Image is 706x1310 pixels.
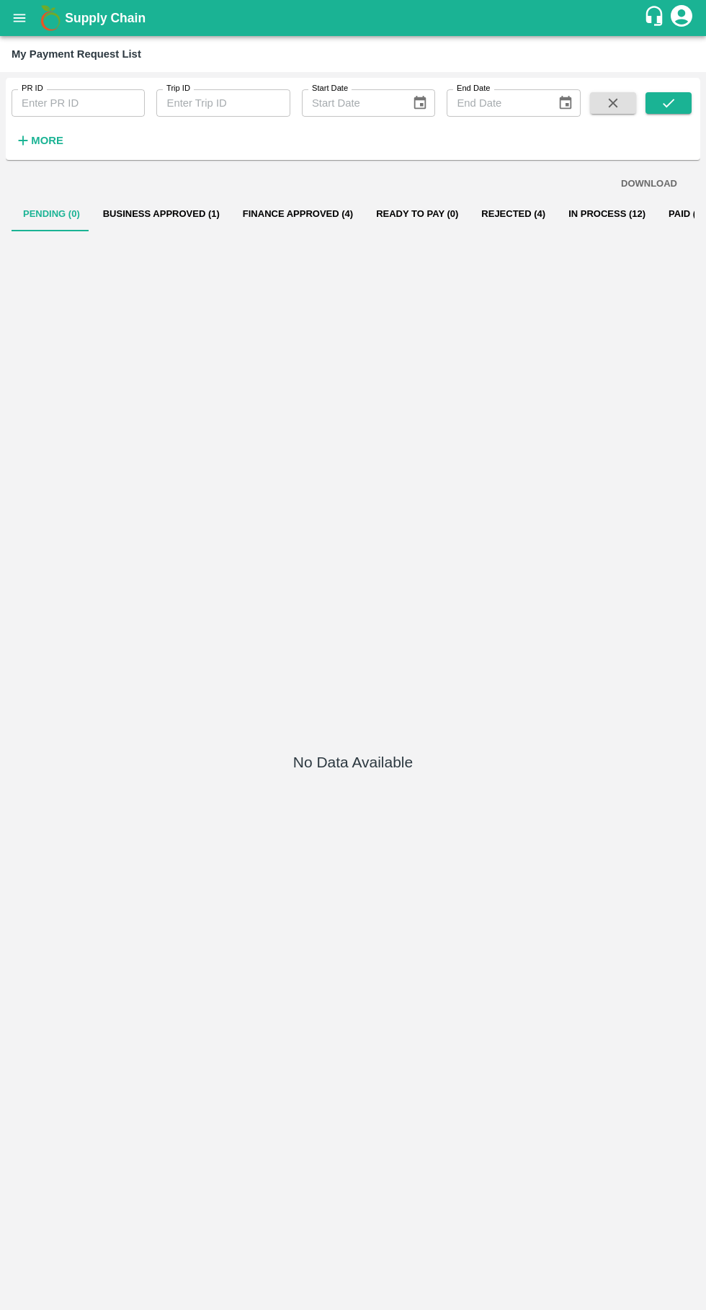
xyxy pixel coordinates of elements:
[557,197,657,231] button: In Process (12)
[231,197,365,231] button: Finance Approved (4)
[312,83,348,94] label: Start Date
[406,89,434,117] button: Choose date
[3,1,36,35] button: open drawer
[36,4,65,32] img: logo
[166,83,190,94] label: Trip ID
[22,83,43,94] label: PR ID
[365,197,470,231] button: Ready To Pay (0)
[12,128,67,153] button: More
[457,83,490,94] label: End Date
[156,89,290,117] input: Enter Trip ID
[91,197,231,231] button: Business Approved (1)
[12,45,141,63] div: My Payment Request List
[615,171,683,197] button: DOWNLOAD
[65,11,146,25] b: Supply Chain
[552,89,579,117] button: Choose date
[447,89,545,117] input: End Date
[669,3,694,33] div: account of current user
[65,8,643,28] a: Supply Chain
[12,197,91,231] button: Pending (0)
[12,89,145,117] input: Enter PR ID
[293,752,413,772] h5: No Data Available
[31,135,63,146] strong: More
[470,197,557,231] button: Rejected (4)
[643,5,669,31] div: customer-support
[302,89,401,117] input: Start Date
